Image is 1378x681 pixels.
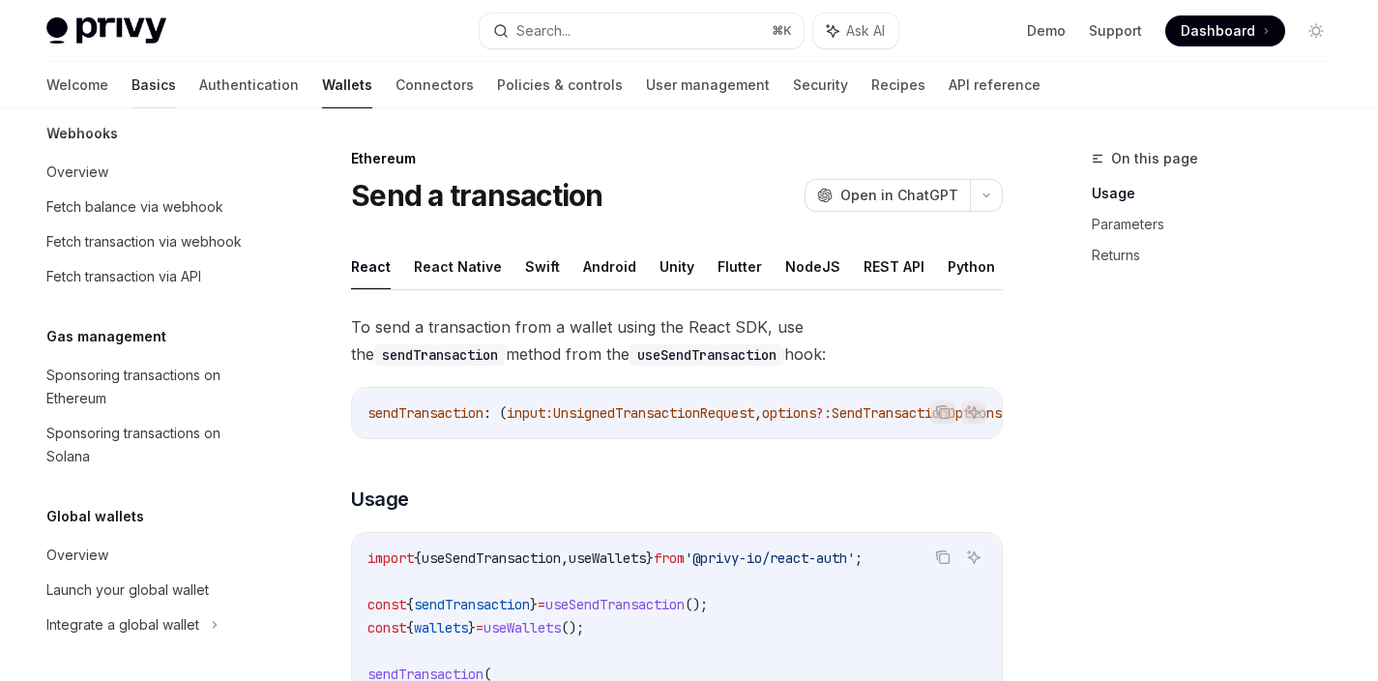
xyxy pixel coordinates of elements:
div: Fetch transaction via webhook [46,230,242,253]
span: const [367,596,406,613]
a: Overview [31,155,279,190]
span: sendTransaction [367,404,484,422]
a: Demo [1027,21,1066,41]
a: Parameters [1092,209,1347,240]
button: Search...⌘K [480,14,803,48]
span: wallets [414,619,468,637]
button: Copy the contents from the code block [930,400,955,425]
code: useSendTransaction [630,344,784,366]
span: } [468,619,476,637]
a: Fetch transaction via API [31,259,279,294]
a: Returns [1092,240,1347,271]
span: (); [685,596,708,613]
span: Usage [351,486,409,513]
h5: Gas management [46,325,166,348]
span: useSendTransaction [422,549,561,567]
span: ; [855,549,863,567]
span: { [406,596,414,613]
span: } [646,549,654,567]
button: Open in ChatGPT [805,179,970,212]
span: Ask AI [846,21,885,41]
div: Sponsoring transactions on Solana [46,422,267,468]
a: Authentication [199,62,299,108]
button: Python [948,244,995,289]
a: Basics [132,62,176,108]
div: Ethereum [351,149,1003,168]
img: light logo [46,17,166,44]
a: Sponsoring transactions on Solana [31,416,279,474]
button: Ask AI [961,545,986,570]
button: REST API [864,244,924,289]
span: } [530,596,538,613]
span: { [406,619,414,637]
a: Security [793,62,848,108]
span: (); [561,619,584,637]
span: useWallets [569,549,646,567]
h1: Send a transaction [351,178,603,213]
button: Flutter [718,244,762,289]
button: Android [583,244,636,289]
button: Unity [660,244,694,289]
a: Launch your global wallet [31,573,279,607]
span: const [367,619,406,637]
a: Usage [1092,178,1347,209]
button: Ask AI [813,14,898,48]
a: User management [646,62,770,108]
button: NodeJS [785,244,840,289]
button: Ask AI [961,400,986,425]
span: : [545,404,553,422]
span: ?: [816,404,832,422]
span: SendTransactionOptions [832,404,1002,422]
button: Copy the contents from the code block [930,545,955,570]
a: Sponsoring transactions on Ethereum [31,358,279,416]
span: Dashboard [1181,21,1255,41]
span: options [762,404,816,422]
span: { [414,549,422,567]
div: Fetch balance via webhook [46,195,223,219]
span: , [754,404,762,422]
span: sendTransaction [414,596,530,613]
a: Overview [31,538,279,573]
span: from [654,549,685,567]
span: input [507,404,545,422]
a: Fetch transaction via webhook [31,224,279,259]
code: sendTransaction [374,344,506,366]
span: = [538,596,545,613]
button: Toggle dark mode [1301,15,1332,46]
div: Overview [46,161,108,184]
a: Connectors [396,62,474,108]
a: API reference [949,62,1041,108]
span: On this page [1111,147,1198,170]
a: Policies & controls [497,62,623,108]
span: : ( [484,404,507,422]
a: Support [1089,21,1142,41]
button: React Native [414,244,502,289]
div: Launch your global wallet [46,578,209,602]
span: '@privy-io/react-auth' [685,549,855,567]
span: import [367,549,414,567]
button: React [351,244,391,289]
span: , [561,549,569,567]
a: Wallets [322,62,372,108]
button: Swift [525,244,560,289]
div: Sponsoring transactions on Ethereum [46,364,267,410]
a: Welcome [46,62,108,108]
span: Open in ChatGPT [840,186,958,205]
span: UnsignedTransactionRequest [553,404,754,422]
span: = [476,619,484,637]
h5: Global wallets [46,505,144,528]
span: To send a transaction from a wallet using the React SDK, use the method from the hook: [351,313,1003,368]
a: Recipes [871,62,925,108]
div: Search... [516,19,571,43]
div: Overview [46,544,108,567]
span: useSendTransaction [545,596,685,613]
span: useWallets [484,619,561,637]
div: Integrate a global wallet [46,613,199,637]
a: Fetch balance via webhook [31,190,279,224]
a: Dashboard [1165,15,1285,46]
span: ⌘ K [772,23,792,39]
div: Fetch transaction via API [46,265,201,288]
